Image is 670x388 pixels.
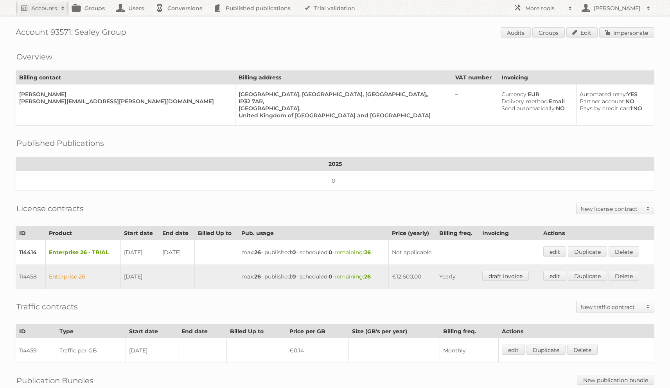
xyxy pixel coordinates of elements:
[329,249,332,256] strong: 0
[501,91,528,98] span: Currency:
[642,203,654,214] span: Toggle
[592,4,643,12] h2: [PERSON_NAME]
[609,246,639,257] a: Delete
[364,249,371,256] strong: 26
[580,303,642,311] h2: New traffic contract
[16,137,104,149] h2: Published Publications
[56,325,126,338] th: Type
[19,98,229,105] div: [PERSON_NAME][EMAIL_ADDRESS][PERSON_NAME][DOMAIN_NAME]
[239,98,445,105] div: IP32 7AR,
[577,301,654,312] a: New traffic contract
[286,338,349,363] td: €0,14
[16,226,46,240] th: ID
[16,325,56,338] th: ID
[389,264,436,289] td: €12.600,00
[239,105,445,112] div: [GEOGRAPHIC_DATA],
[195,226,238,240] th: Billed Up to
[159,226,195,240] th: End date
[580,98,625,105] span: Partner account:
[599,27,654,38] a: Impersonate
[436,226,479,240] th: Billing freq.
[178,325,227,338] th: End date
[498,71,654,84] th: Invoicing
[501,91,570,98] div: EUR
[159,240,195,265] td: [DATE]
[580,91,627,98] span: Automated retry:
[45,226,120,240] th: Product
[239,91,445,98] div: [GEOGRAPHIC_DATA], [GEOGRAPHIC_DATA], [GEOGRAPHIC_DATA],,
[389,240,540,265] td: Not applicable.
[479,226,540,240] th: Invoicing
[566,27,598,38] a: Edit
[568,246,607,257] a: Duplicate
[440,325,499,338] th: Billing freq.
[525,4,564,12] h2: More tools
[286,325,349,338] th: Price per GB
[45,240,120,265] td: Enterprise 26 - TRIAL
[568,271,607,281] a: Duplicate
[126,325,178,338] th: Start date
[227,325,286,338] th: Billed Up to
[501,105,570,112] div: NO
[238,264,389,289] td: max: - published: - scheduled: -
[501,105,556,112] span: Send automatically:
[501,98,549,105] span: Delivery method:
[238,240,389,265] td: max: - published: - scheduled: -
[334,273,371,280] span: remaining:
[126,338,178,363] td: [DATE]
[577,203,654,214] a: New license contract
[235,71,452,84] th: Billing address
[254,249,261,256] strong: 26
[16,71,235,84] th: Billing contact
[436,264,479,289] td: Yearly
[526,345,566,355] a: Duplicate
[580,91,648,98] div: YES
[16,375,93,386] h2: Publication Bundles
[642,301,654,312] span: Toggle
[16,301,78,313] h2: Traffic contracts
[501,27,531,38] a: Audits
[364,273,371,280] strong: 26
[121,226,159,240] th: Start date
[45,264,120,289] td: Enterprise 26
[334,249,371,256] span: remaining:
[16,157,654,171] th: 2025
[238,226,389,240] th: Pub. usage
[16,51,52,63] h2: Overview
[501,98,570,105] div: Email
[254,273,261,280] strong: 26
[543,246,566,257] a: edit
[16,240,46,265] td: 114414
[482,271,529,281] a: draft invoice
[499,325,654,338] th: Actions
[452,84,498,126] td: –
[452,71,498,84] th: VAT number
[121,240,159,265] td: [DATE]
[239,112,445,119] div: United Kingdom of [GEOGRAPHIC_DATA] and [GEOGRAPHIC_DATA]
[580,98,648,105] div: NO
[16,264,46,289] td: 114458
[121,264,159,289] td: [DATE]
[56,338,126,363] td: Traffic per GB
[31,4,57,12] h2: Accounts
[19,91,229,98] div: [PERSON_NAME]
[580,105,648,112] div: NO
[349,325,440,338] th: Size (GB's per year)
[580,205,642,213] h2: New license contract
[609,271,639,281] a: Delete
[16,27,654,39] h1: Account 93571: Sealey Group
[567,345,598,355] a: Delete
[577,375,654,385] a: New publication bundle
[389,226,436,240] th: Price (yearly)
[292,249,296,256] strong: 0
[440,338,499,363] td: Monthly
[16,203,84,214] h2: License contracts
[543,271,566,281] a: edit
[292,273,296,280] strong: 0
[540,226,654,240] th: Actions
[532,27,565,38] a: Groups
[502,345,525,355] a: edit
[329,273,332,280] strong: 0
[16,338,56,363] td: 114459
[16,171,654,191] td: 0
